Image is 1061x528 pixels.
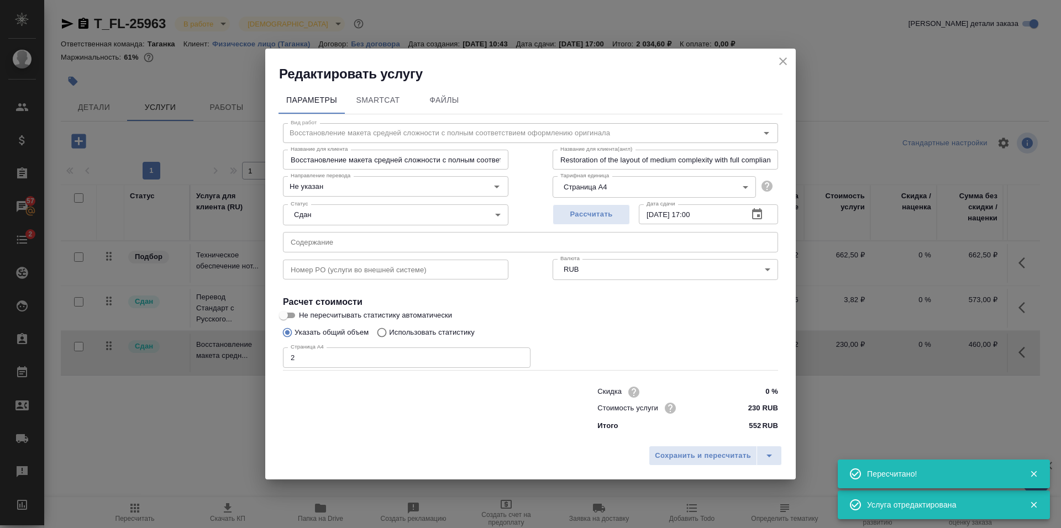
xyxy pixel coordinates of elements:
div: Пересчитано! [867,468,1013,479]
p: 552 [749,420,761,431]
div: Страница А4 [553,176,756,197]
p: RUB [762,420,778,431]
span: SmartCat [351,93,405,107]
span: Файлы [418,93,471,107]
div: Услуга отредактирована [867,499,1013,510]
span: Не пересчитывать статистику автоматически [299,310,452,321]
h4: Расчет стоимости [283,295,778,309]
span: Сохранить и пересчитать [655,450,751,462]
button: RUB [560,265,582,274]
button: Open [489,179,505,194]
p: Указать общий объем [295,327,369,338]
button: close [775,53,791,70]
span: Рассчитать [559,208,624,221]
button: Закрыть [1022,469,1045,479]
span: Параметры [285,93,338,107]
button: Сохранить и пересчитать [649,446,757,466]
p: Стоимость услуги [597,403,658,414]
input: ✎ Введи что-нибудь [737,400,778,416]
button: Рассчитать [553,204,630,225]
button: Страница А4 [560,182,610,192]
p: Скидка [597,386,622,397]
p: Использовать статистику [389,327,475,338]
input: ✎ Введи что-нибудь [737,384,778,400]
div: Сдан [283,204,508,225]
div: RUB [553,259,778,280]
div: split button [649,446,782,466]
p: Итого [597,420,618,431]
button: Сдан [291,210,314,219]
button: Закрыть [1022,500,1045,510]
h2: Редактировать услугу [279,65,796,83]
